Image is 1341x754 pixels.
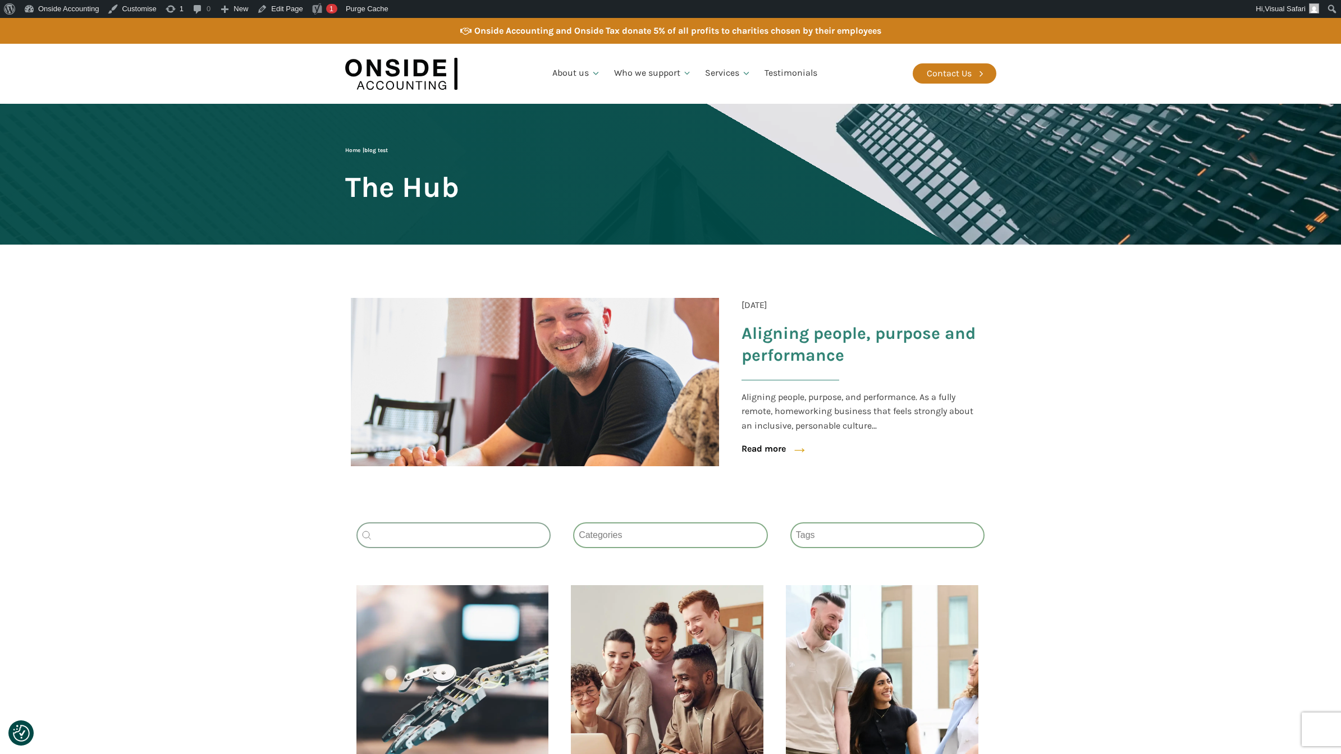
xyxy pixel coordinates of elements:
[742,442,786,456] a: Read more
[345,147,360,154] a: Home
[780,436,808,463] div: →
[345,52,457,95] img: Onside Accounting
[13,725,30,742] button: Consent Preferences
[927,66,972,81] div: Contact Us
[742,323,980,366] span: Aligning people, purpose and performance
[474,24,881,38] div: Onside Accounting and Onside Tax donate 5% of all profits to charities chosen by their employees
[742,327,980,396] a: Aligning people, purpose and performance
[1265,4,1306,13] span: Visual Safari
[364,147,388,154] span: blog test
[329,4,333,13] span: 1
[345,147,388,154] span: |
[546,54,607,93] a: About us
[742,298,767,312] span: [DATE]
[913,63,996,84] a: Contact Us
[607,54,699,93] a: Who we support
[758,54,824,93] a: Testimonials
[742,390,980,433] span: Aligning people, purpose, and performance. As a fully remote, homeworking business that feels str...
[698,54,758,93] a: Services
[13,725,30,742] img: Revisit consent button
[345,172,459,203] h1: The Hub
